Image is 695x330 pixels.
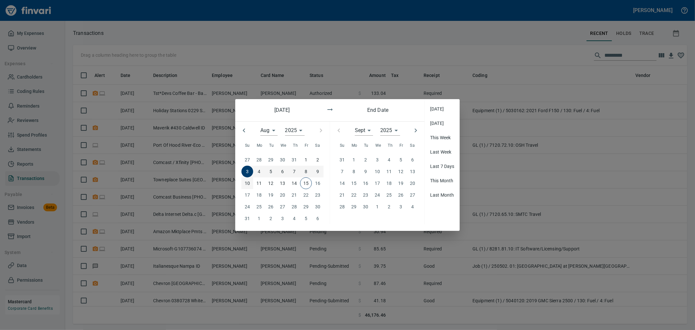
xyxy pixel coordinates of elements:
[277,166,288,177] button: 6
[300,154,312,166] button: 1
[430,134,455,141] span: This Week
[300,166,312,177] button: 8
[292,180,297,187] p: 14
[340,142,345,149] span: Su
[241,177,253,189] button: 10
[269,142,274,149] span: Tu
[410,142,415,149] span: Sa
[425,173,460,188] div: This Month
[316,168,319,175] p: 9
[352,142,357,149] span: Mo
[268,180,273,187] p: 12
[280,180,285,187] p: 13
[399,142,403,149] span: Fr
[281,142,286,149] span: We
[312,154,324,166] button: 2
[316,156,319,163] p: 2
[300,177,312,189] button: 15
[256,180,262,187] p: 11
[375,142,381,149] span: We
[425,188,460,202] div: Last Month
[258,106,306,115] h6: [DATE]
[281,168,284,175] p: 6
[258,168,260,175] p: 4
[430,149,455,155] span: Last Week
[430,177,455,184] span: This Month
[293,142,298,149] span: Th
[288,177,300,189] button: 14
[269,168,272,175] p: 5
[425,130,460,145] div: This Week
[380,125,400,136] div: 2025
[245,180,250,187] p: 10
[430,163,455,170] span: Last 7 Days
[425,116,460,130] div: [DATE]
[305,156,307,163] p: 1
[265,166,277,177] button: 5
[305,142,309,149] span: Fr
[246,168,249,175] p: 3
[257,142,263,149] span: Mo
[285,125,305,136] div: 2025
[425,159,460,173] div: Last 7 Days
[277,177,288,189] button: 13
[241,166,253,177] button: 3
[260,125,277,136] div: Aug
[265,177,277,189] button: 12
[303,180,309,187] p: 15
[425,145,460,159] div: Last Week
[312,166,324,177] button: 9
[315,142,320,149] span: Sa
[305,168,307,175] p: 8
[253,177,265,189] button: 11
[430,120,455,127] span: [DATE]
[355,125,373,136] div: Sept
[245,142,250,149] span: Su
[293,168,296,175] p: 7
[253,166,265,177] button: 4
[364,142,369,149] span: Tu
[430,106,455,112] span: [DATE]
[354,106,402,115] h6: End Date
[388,142,393,149] span: Th
[425,102,460,116] div: [DATE]
[430,192,455,198] span: Last Month
[288,166,300,177] button: 7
